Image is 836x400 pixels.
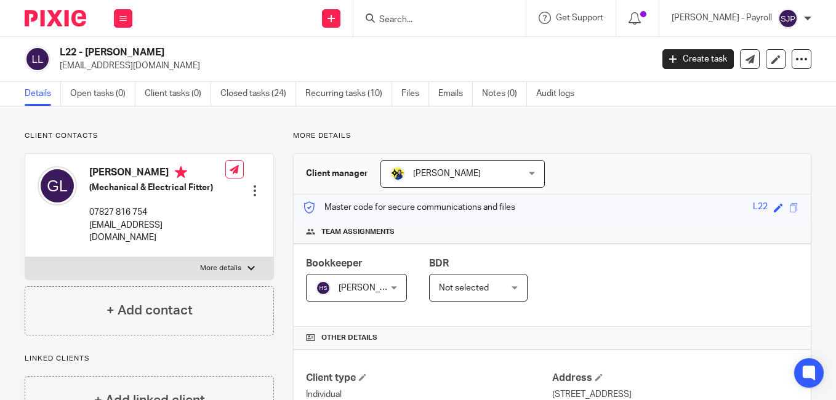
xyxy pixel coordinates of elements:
[306,372,552,385] h4: Client type
[339,284,406,292] span: [PERSON_NAME]
[438,82,473,106] a: Emails
[220,82,296,106] a: Closed tasks (24)
[378,15,489,26] input: Search
[25,10,86,26] img: Pixie
[306,167,368,180] h3: Client manager
[413,169,481,178] span: [PERSON_NAME]
[89,206,225,218] p: 07827 816 754
[175,166,187,178] i: Primary
[89,219,225,244] p: [EMAIL_ADDRESS][DOMAIN_NAME]
[482,82,527,106] a: Notes (0)
[321,333,377,343] span: Other details
[536,82,584,106] a: Audit logs
[672,12,772,24] p: [PERSON_NAME] - Payroll
[107,301,193,320] h4: + Add contact
[89,166,225,182] h4: [PERSON_NAME]
[200,263,241,273] p: More details
[70,82,135,106] a: Open tasks (0)
[401,82,429,106] a: Files
[778,9,798,28] img: svg%3E
[60,46,527,59] h2: L22 - [PERSON_NAME]
[25,131,274,141] p: Client contacts
[303,201,515,214] p: Master code for secure communications and files
[60,60,644,72] p: [EMAIL_ADDRESS][DOMAIN_NAME]
[429,258,449,268] span: BDR
[556,14,603,22] span: Get Support
[38,166,77,206] img: svg%3E
[552,372,798,385] h4: Address
[25,46,50,72] img: svg%3E
[305,82,392,106] a: Recurring tasks (10)
[316,281,331,295] img: svg%3E
[321,227,395,237] span: Team assignments
[662,49,734,69] a: Create task
[89,182,225,194] h5: (Mechanical & Electrical Fitter)
[306,258,363,268] span: Bookkeeper
[390,166,405,181] img: Bobo-Starbridge%201.jpg
[293,131,811,141] p: More details
[439,284,489,292] span: Not selected
[145,82,211,106] a: Client tasks (0)
[25,82,61,106] a: Details
[25,354,274,364] p: Linked clients
[753,201,768,215] div: L22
